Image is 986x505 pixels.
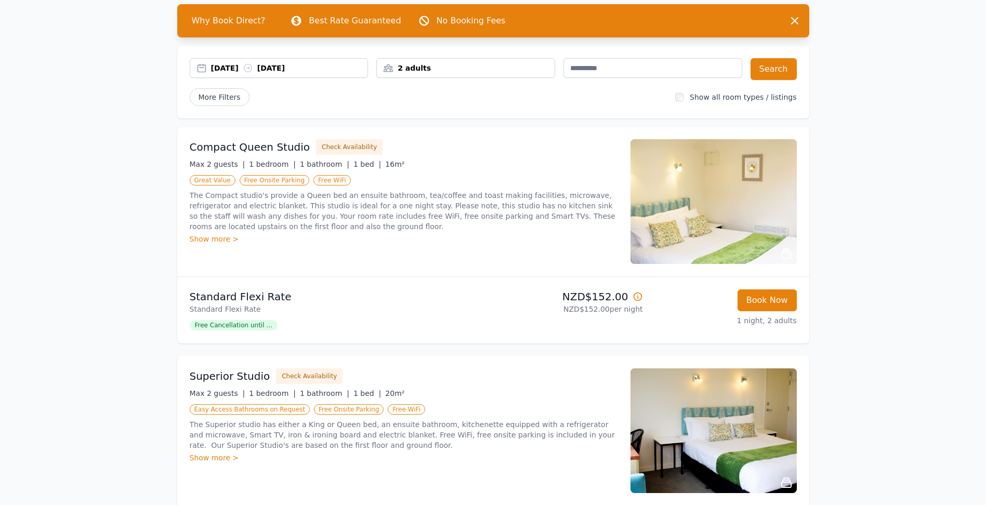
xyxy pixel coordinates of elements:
[190,289,489,304] p: Standard Flexi Rate
[190,320,278,330] span: Free Cancellation until ...
[316,139,383,155] button: Check Availability
[385,389,404,397] span: 20m²
[240,175,309,185] span: Free Onsite Parking
[353,389,381,397] span: 1 bed |
[309,15,401,27] p: Best Rate Guaranteed
[313,175,351,185] span: Free WiFi
[190,175,235,185] span: Great Value
[190,453,618,463] div: Show more >
[190,369,270,383] h3: Superior Studio
[651,315,797,326] p: 1 night, 2 adults
[190,190,618,232] p: The Compact studio's provide a Queen bed an ensuite bathroom, tea/coffee and toast making facilit...
[377,63,555,73] div: 2 adults
[690,93,796,101] label: Show all room types / listings
[183,10,274,31] span: Why Book Direct?
[190,404,310,415] span: Easy Access Bathrooms on Request
[190,389,245,397] span: Max 2 guests |
[211,63,368,73] div: [DATE] [DATE]
[190,160,245,168] span: Max 2 guests |
[751,58,797,80] button: Search
[190,88,249,106] span: More Filters
[190,234,618,244] div: Show more >
[276,368,343,384] button: Check Availability
[437,15,506,27] p: No Booking Fees
[249,389,296,397] span: 1 bedroom |
[249,160,296,168] span: 1 bedroom |
[190,419,618,450] p: The Superior studio has either a King or Queen bed, an ensuite bathroom, kitchenette equipped wit...
[190,304,489,314] p: Standard Flexi Rate
[497,304,643,314] p: NZD$152.00 per night
[190,140,310,154] h3: Compact Queen Studio
[314,404,384,415] span: Free Onsite Parking
[353,160,381,168] span: 1 bed |
[388,404,425,415] span: Free WiFi
[300,160,349,168] span: 1 bathroom |
[300,389,349,397] span: 1 bathroom |
[497,289,643,304] p: NZD$152.00
[738,289,797,311] button: Book Now
[385,160,404,168] span: 16m²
